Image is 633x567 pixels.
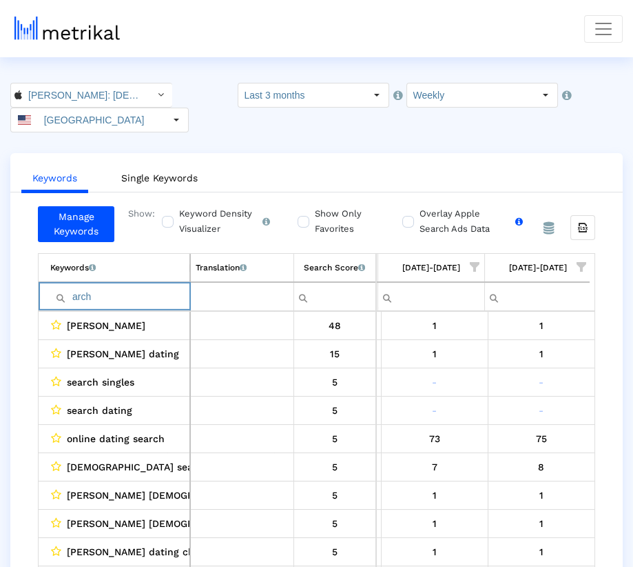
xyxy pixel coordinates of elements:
span: Show filter options for column '08/03/25-08/09/25' [470,262,479,272]
span: [PERSON_NAME] [DEMOGRAPHIC_DATA] dating [67,486,289,504]
td: Filter cell [39,282,190,311]
td: Column Keyword [39,254,190,282]
input: Filter cell [294,286,376,308]
div: 8/16/25 [493,401,590,419]
a: Keywords [21,166,88,193]
div: 8/16/25 [493,373,590,391]
div: Export all data [570,215,595,240]
span: Show filter options for column '08/10/25-08/16/25' [577,262,586,272]
span: [DEMOGRAPHIC_DATA] search [67,458,209,476]
div: Select [149,83,172,107]
div: 8/16/25 [493,543,590,561]
div: Select [365,83,388,107]
div: 5 [299,373,371,391]
td: Filter cell [293,282,376,311]
td: Column 08/10/25-08/16/25 [484,254,591,282]
span: [PERSON_NAME] [DEMOGRAPHIC_DATA] dating app [67,515,311,533]
td: Column Search Score [293,254,376,282]
div: 8/9/25 [386,543,483,561]
div: 8/9/25 [386,515,483,533]
div: 8/9/25 [386,401,483,419]
span: online dating search [67,430,165,448]
span: [PERSON_NAME] dating chat [67,543,204,561]
div: 8/16/25 [493,486,590,504]
div: 8/16/25 [493,515,590,533]
label: Overlay Apple Search Ads Data [416,206,523,237]
input: Filter cell [378,285,484,308]
input: Filter cell [50,286,189,308]
label: Keyword Density Visualizer [176,206,270,237]
div: 5 [299,543,371,561]
div: 8/16/25 [493,458,590,476]
label: Show Only Favorites [311,206,375,237]
div: 48 [299,317,371,335]
div: 8/9/25 [386,458,483,476]
div: 5 [299,430,371,448]
div: 8/9/25 [386,373,483,391]
span: search dating [67,401,132,419]
td: Column 08/03/25-08/09/25 [377,254,484,282]
div: 5 [299,486,371,504]
img: metrical-logo-light.png [14,17,120,40]
a: Single Keywords [110,166,209,191]
div: 8/9/25 [386,486,483,504]
div: 8/16/25 [493,430,590,448]
div: Select [534,83,557,107]
div: 8/9/25 [386,345,483,363]
div: Search Score [304,259,365,277]
span: [PERSON_NAME] [67,317,145,335]
div: Select [165,108,188,132]
div: 8/9/25 [386,430,483,448]
a: Manage Keywords [38,206,114,242]
div: [DATE]-[DATE] [402,259,460,277]
td: Filter cell [484,282,591,310]
div: 5 [299,458,371,476]
div: Show: [114,206,155,242]
div: 15 [299,345,371,363]
div: 8/9/25 [386,317,483,335]
span: search singles [67,373,134,391]
input: Filter cell [485,285,592,308]
div: 8/16/25 [493,317,590,335]
div: [DATE]-[DATE] [509,259,567,277]
td: Filter cell [377,282,484,310]
button: Toggle navigation [584,15,623,43]
div: Keywords [50,259,96,277]
div: 5 [299,401,371,419]
input: Filter cell [191,286,293,308]
td: Column Translation [190,254,293,282]
div: 8/16/25 [493,345,590,363]
div: Translation [196,259,247,277]
span: [PERSON_NAME] dating [67,345,179,363]
td: Filter cell [190,282,293,311]
div: 5 [299,515,371,533]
